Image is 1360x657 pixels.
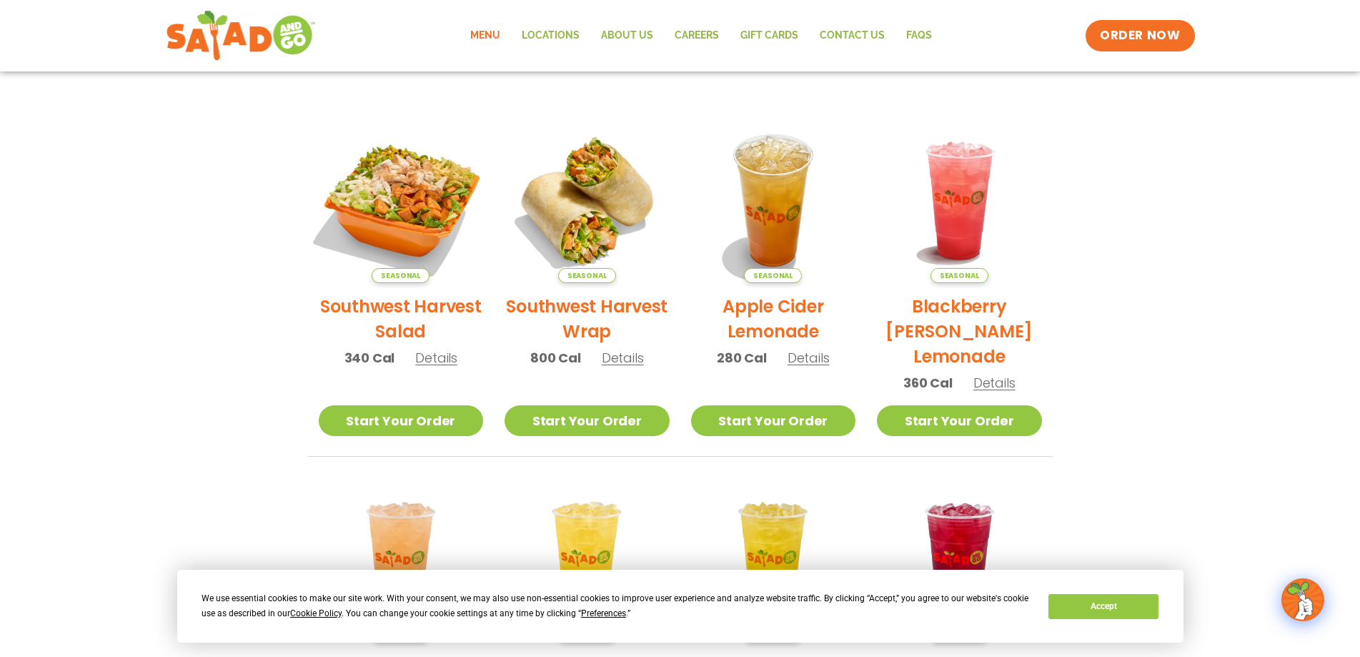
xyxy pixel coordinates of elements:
button: Accept [1048,594,1158,619]
a: Locations [511,19,590,52]
img: Product photo for Mango Grove Lemonade [691,478,856,643]
span: ORDER NOW [1100,27,1180,44]
img: Product photo for Black Cherry Orchard Lemonade [877,478,1042,643]
span: Details [602,349,644,367]
img: Product photo for Southwest Harvest Wrap [505,118,670,283]
span: 340 Cal [344,348,395,367]
a: ORDER NOW [1086,20,1194,51]
img: new-SAG-logo-768×292 [166,7,317,64]
span: Details [415,349,457,367]
a: Start Your Order [691,405,856,436]
span: 360 Cal [903,373,953,392]
span: 280 Cal [717,348,767,367]
a: Careers [664,19,730,52]
a: FAQs [895,19,943,52]
span: Preferences [581,608,626,618]
span: Seasonal [744,268,802,283]
a: Menu [460,19,511,52]
div: We use essential cookies to make our site work. With your consent, we may also use non-essential ... [202,591,1031,621]
span: Seasonal [372,268,430,283]
a: GIFT CARDS [730,19,809,52]
a: Start Your Order [877,405,1042,436]
span: Details [973,374,1016,392]
img: Product photo for Summer Stone Fruit Lemonade [319,478,484,643]
h2: Apple Cider Lemonade [691,294,856,344]
img: Product photo for Southwest Harvest Salad [304,104,497,297]
a: Start Your Order [319,405,484,436]
nav: Menu [460,19,943,52]
span: Details [788,349,830,367]
span: 800 Cal [530,348,581,367]
h2: Southwest Harvest Salad [319,294,484,344]
h2: Southwest Harvest Wrap [505,294,670,344]
img: Product photo for Apple Cider Lemonade [691,118,856,283]
span: Seasonal [930,268,988,283]
img: wpChatIcon [1283,580,1323,620]
h2: Blackberry [PERSON_NAME] Lemonade [877,294,1042,369]
a: About Us [590,19,664,52]
a: Contact Us [809,19,895,52]
span: Seasonal [558,268,616,283]
img: Product photo for Blackberry Bramble Lemonade [877,118,1042,283]
img: Product photo for Sunkissed Yuzu Lemonade [505,478,670,643]
div: Cookie Consent Prompt [177,570,1183,643]
a: Start Your Order [505,405,670,436]
span: Cookie Policy [290,608,342,618]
